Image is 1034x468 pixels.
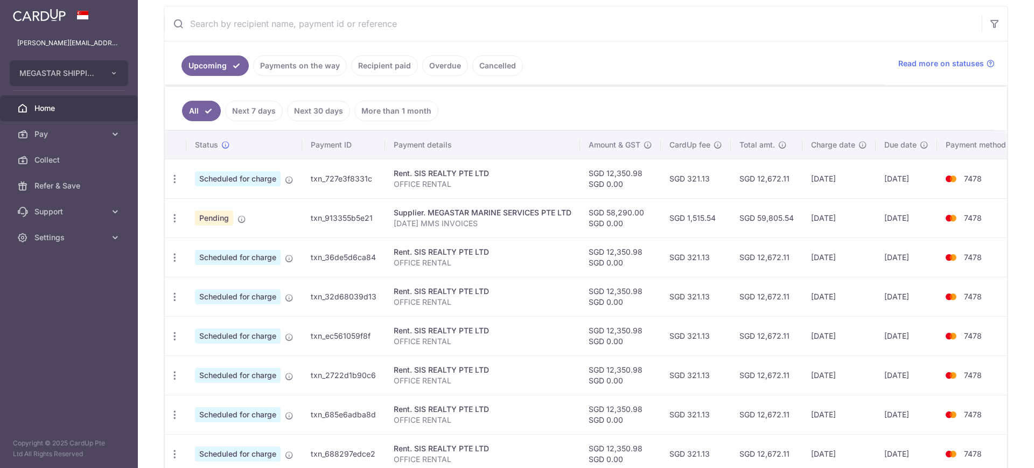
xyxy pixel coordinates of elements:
a: Upcoming [181,55,249,76]
td: SGD 58,290.00 SGD 0.00 [580,198,661,238]
a: Next 30 days [287,101,350,121]
td: txn_727e3f8331c [302,159,385,198]
td: SGD 12,350.98 SGD 0.00 [580,355,661,395]
th: Payment details [385,131,580,159]
input: Search by recipient name, payment id or reference [164,6,982,41]
td: SGD 321.13 [661,238,731,277]
span: Support [34,206,106,217]
span: Scheduled for charge [195,446,281,462]
td: SGD 321.13 [661,159,731,198]
p: [PERSON_NAME][EMAIL_ADDRESS][DOMAIN_NAME] [17,38,121,48]
p: OFFICE RENTAL [394,179,571,190]
span: Settings [34,232,106,243]
p: OFFICE RENTAL [394,454,571,465]
span: MEGASTAR SHIPPING PTE LTD [19,68,99,79]
td: SGD 12,672.11 [731,238,802,277]
img: Bank Card [940,212,962,225]
p: OFFICE RENTAL [394,297,571,308]
span: Status [195,139,218,150]
span: 7478 [964,292,982,301]
span: 7478 [964,213,982,222]
p: OFFICE RENTAL [394,415,571,425]
td: SGD 321.13 [661,355,731,395]
td: SGD 12,672.11 [731,355,802,395]
div: Rent. SIS REALTY PTE LTD [394,365,571,375]
span: Collect [34,155,106,165]
a: Overdue [422,55,468,76]
td: txn_32d68039d13 [302,277,385,316]
img: Bank Card [940,251,962,264]
span: Home [34,103,106,114]
img: CardUp [13,9,66,22]
span: Pending [195,211,233,226]
p: OFFICE RENTAL [394,257,571,268]
span: Charge date [811,139,855,150]
span: Scheduled for charge [195,171,281,186]
span: 7478 [964,331,982,340]
span: Scheduled for charge [195,368,281,383]
p: OFFICE RENTAL [394,336,571,347]
span: 7478 [964,371,982,380]
a: Read more on statuses [898,58,995,69]
a: Cancelled [472,55,523,76]
div: Rent. SIS REALTY PTE LTD [394,443,571,454]
img: Bank Card [940,290,962,303]
a: Next 7 days [225,101,283,121]
th: Payment method [937,131,1019,159]
img: Bank Card [940,369,962,382]
td: [DATE] [876,159,937,198]
td: SGD 12,350.98 SGD 0.00 [580,395,661,434]
td: [DATE] [802,395,876,434]
div: Rent. SIS REALTY PTE LTD [394,168,571,179]
span: Refer & Save [34,180,106,191]
td: [DATE] [876,395,937,434]
span: Due date [884,139,917,150]
span: Scheduled for charge [195,329,281,344]
td: [DATE] [802,198,876,238]
span: Scheduled for charge [195,250,281,265]
td: [DATE] [802,277,876,316]
span: 7478 [964,449,982,458]
a: More than 1 month [354,101,438,121]
div: Rent. SIS REALTY PTE LTD [394,325,571,336]
td: [DATE] [876,238,937,277]
td: SGD 1,515.54 [661,198,731,238]
span: CardUp fee [669,139,710,150]
div: Rent. SIS REALTY PTE LTD [394,404,571,415]
td: [DATE] [876,198,937,238]
td: txn_2722d1b90c6 [302,355,385,395]
span: 7478 [964,174,982,183]
img: Bank Card [940,408,962,421]
span: 7478 [964,410,982,419]
td: SGD 321.13 [661,316,731,355]
div: Supplier. MEGASTAR MARINE SERVICES PTE LTD [394,207,571,218]
td: txn_ec561059f8f [302,316,385,355]
span: Read more on statuses [898,58,984,69]
span: Scheduled for charge [195,407,281,422]
img: Bank Card [940,172,962,185]
img: Bank Card [940,448,962,460]
td: SGD 12,672.11 [731,159,802,198]
span: Pay [34,129,106,139]
a: Payments on the way [253,55,347,76]
td: SGD 12,350.98 SGD 0.00 [580,277,661,316]
td: SGD 59,805.54 [731,198,802,238]
td: [DATE] [876,355,937,395]
p: OFFICE RENTAL [394,375,571,386]
p: [DATE] MMS INVOICES [394,218,571,229]
td: SGD 321.13 [661,277,731,316]
th: Payment ID [302,131,385,159]
td: SGD 12,672.11 [731,395,802,434]
td: SGD 12,350.98 SGD 0.00 [580,238,661,277]
span: Total amt. [739,139,775,150]
td: txn_36de5d6ca84 [302,238,385,277]
div: Rent. SIS REALTY PTE LTD [394,286,571,297]
span: Help [24,8,46,17]
td: SGD 12,350.98 SGD 0.00 [580,316,661,355]
a: All [182,101,221,121]
div: Rent. SIS REALTY PTE LTD [394,247,571,257]
span: 7478 [964,253,982,262]
td: [DATE] [802,159,876,198]
td: SGD 12,350.98 SGD 0.00 [580,159,661,198]
span: Scheduled for charge [195,289,281,304]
